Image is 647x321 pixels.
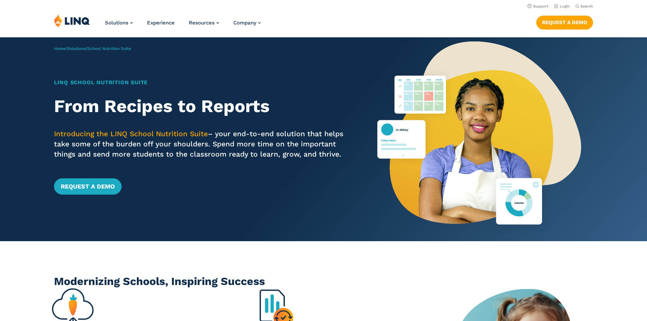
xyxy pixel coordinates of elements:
[105,20,128,26] span: Solutions
[554,4,570,8] a: Login
[233,20,256,26] span: Company
[54,96,351,117] h2: From Recipes to Reports
[87,46,131,51] span: School Nutrition Suite
[233,20,261,26] a: Company
[54,46,131,51] span: / /
[189,20,219,26] a: Resources
[580,4,593,8] span: Search
[147,20,175,26] a: Experience
[575,4,593,9] button: Open Search Bar
[54,14,90,27] img: LINQ | K‑12 Software
[54,129,351,159] p: – your end-to-end solution that helps take some of the burden off your shoulders. Spend more time...
[377,37,581,241] img: Nutrition Suite Launch
[105,20,133,26] a: Solutions
[536,16,593,29] a: Request a Demo
[54,178,122,195] a: Request a Demo
[105,14,261,37] nav: Primary Navigation
[54,274,593,289] h2: Modernizing Schools, Inspiring Success
[536,14,593,29] nav: Button Navigation
[67,46,86,51] a: Solutions
[189,20,215,26] span: Resources
[54,78,351,87] h1: LINQ School Nutrition Suite
[54,129,208,138] span: Introducing the LINQ School Nutrition Suite
[54,46,66,51] a: Home
[527,4,549,8] a: Support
